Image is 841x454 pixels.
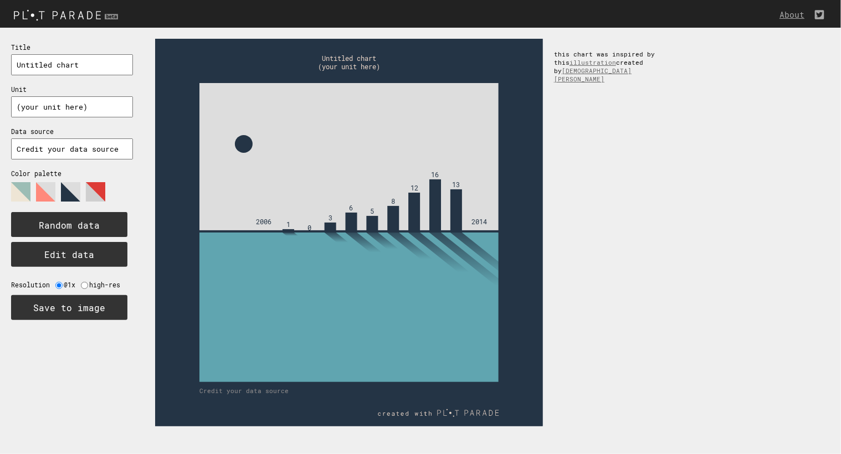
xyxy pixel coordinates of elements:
[39,220,100,231] text: Random data
[318,62,380,71] text: (your unit here)
[543,39,676,94] div: this chart was inspired by this created by
[11,85,133,94] p: Unit
[199,386,289,395] text: Credit your data source
[64,281,81,289] label: @1x
[570,58,616,66] a: illustration
[11,295,127,320] button: Save to image
[11,169,133,178] p: Color palette
[89,281,126,289] label: high-res
[11,281,55,289] label: Resolution
[11,242,127,267] button: Edit data
[780,9,810,20] a: About
[11,43,133,51] p: Title
[554,66,632,83] a: [DEMOGRAPHIC_DATA][PERSON_NAME]
[11,127,133,136] p: Data source
[322,54,376,63] text: Untitled chart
